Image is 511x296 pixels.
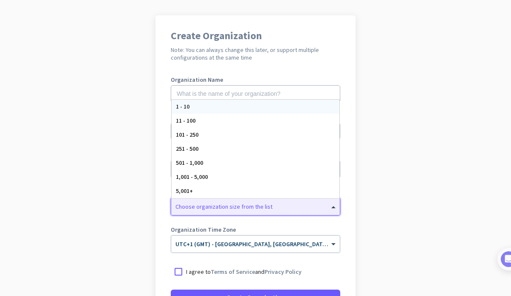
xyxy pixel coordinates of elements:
label: Organization language [171,152,233,158]
span: 251 - 500 [176,145,198,152]
span: 11 - 100 [176,117,195,124]
input: What is the name of your organization? [171,85,340,102]
span: 501 - 1,000 [176,159,203,167]
h2: Note: You can always change this later, or support multiple configurations at the same time [171,46,340,61]
p: I agree to and [186,267,301,276]
input: 201-555-0123 [171,123,340,140]
h1: Create Organization [171,31,340,41]
div: Options List [172,100,339,198]
a: Privacy Policy [264,268,301,276]
span: 5,001+ [176,187,193,195]
label: Organization Size (Optional) [171,189,340,195]
span: 1,001 - 5,000 [176,173,208,181]
span: 1 - 10 [176,103,189,110]
a: Terms of Service [211,268,255,276]
label: Organization Time Zone [171,227,340,233]
label: Phone Number [171,114,340,120]
span: 101 - 250 [176,131,198,138]
label: Organization Name [171,77,340,83]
